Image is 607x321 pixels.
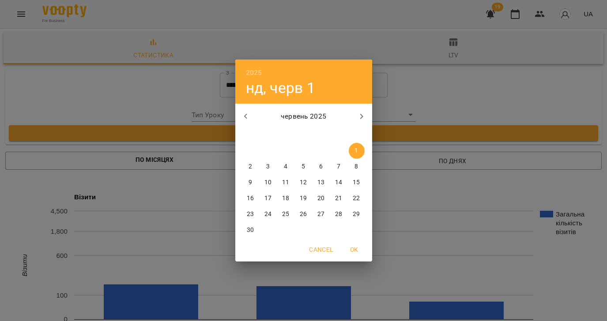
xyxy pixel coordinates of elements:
[309,244,333,255] span: Cancel
[282,178,289,187] p: 11
[331,130,347,138] span: сб
[302,162,305,171] p: 5
[247,210,254,219] p: 23
[282,210,289,219] p: 25
[243,222,259,238] button: 30
[313,206,329,222] button: 27
[349,143,365,159] button: 1
[278,159,294,175] button: 4
[278,206,294,222] button: 25
[243,190,259,206] button: 16
[296,159,312,175] button: 5
[313,159,329,175] button: 6
[335,194,342,203] p: 21
[313,190,329,206] button: 20
[296,190,312,206] button: 19
[296,130,312,138] span: чт
[264,178,271,187] p: 10
[337,162,340,171] p: 7
[278,190,294,206] button: 18
[331,206,347,222] button: 28
[335,210,342,219] p: 28
[344,244,365,255] span: OK
[354,162,358,171] p: 8
[243,175,259,190] button: 9
[319,162,323,171] p: 6
[331,175,347,190] button: 14
[340,242,369,258] button: OK
[296,206,312,222] button: 26
[260,159,276,175] button: 3
[313,175,329,190] button: 13
[246,79,315,97] button: нд, черв 1
[296,175,312,190] button: 12
[335,178,342,187] p: 14
[243,130,259,138] span: пн
[331,159,347,175] button: 7
[349,190,365,206] button: 22
[349,175,365,190] button: 15
[300,210,307,219] p: 26
[260,190,276,206] button: 17
[247,194,254,203] p: 16
[300,194,307,203] p: 19
[317,210,324,219] p: 27
[305,242,336,258] button: Cancel
[331,190,347,206] button: 21
[353,194,360,203] p: 22
[284,162,287,171] p: 4
[264,194,271,203] p: 17
[353,178,360,187] p: 15
[278,130,294,138] span: ср
[317,194,324,203] p: 20
[278,175,294,190] button: 11
[300,178,307,187] p: 12
[282,194,289,203] p: 18
[353,210,360,219] p: 29
[313,130,329,138] span: пт
[247,226,254,235] p: 30
[243,159,259,175] button: 2
[260,206,276,222] button: 24
[264,210,271,219] p: 24
[349,206,365,222] button: 29
[349,159,365,175] button: 8
[349,130,365,138] span: нд
[256,111,351,122] p: червень 2025
[243,206,259,222] button: 23
[317,178,324,187] p: 13
[249,162,252,171] p: 2
[354,146,358,155] p: 1
[260,175,276,190] button: 10
[249,178,252,187] p: 9
[246,67,262,79] button: 2025
[266,162,270,171] p: 3
[260,130,276,138] span: вт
